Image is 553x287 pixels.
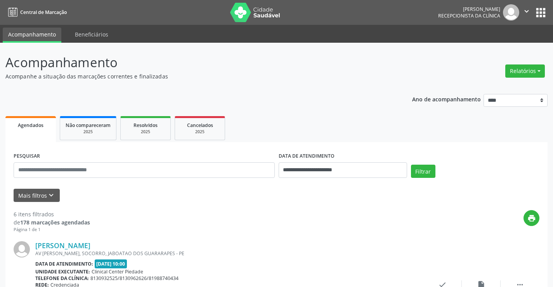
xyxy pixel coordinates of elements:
[5,53,385,72] p: Acompanhamento
[66,122,111,129] span: Não compareceram
[92,268,143,275] span: Clinical Center Piedade
[5,72,385,80] p: Acompanhe a situação das marcações correntes e finalizadas
[126,129,165,135] div: 2025
[14,241,30,257] img: img
[412,94,481,104] p: Ano de acompanhamento
[505,64,545,78] button: Relatórios
[522,7,531,16] i: 
[5,6,67,19] a: Central de Marcação
[438,12,500,19] span: Recepcionista da clínica
[35,275,89,282] b: Telefone da clínica:
[3,28,61,43] a: Acompanhamento
[279,150,335,162] label: DATA DE ATENDIMENTO
[20,9,67,16] span: Central de Marcação
[95,259,127,268] span: [DATE] 10:00
[133,122,158,129] span: Resolvidos
[14,150,40,162] label: PESQUISAR
[187,122,213,129] span: Cancelados
[35,241,90,250] a: [PERSON_NAME]
[69,28,114,41] a: Beneficiários
[411,165,435,178] button: Filtrar
[18,122,43,129] span: Agendados
[66,129,111,135] div: 2025
[519,4,534,21] button: 
[527,214,536,223] i: print
[534,6,548,19] button: apps
[14,189,60,202] button: Mais filtroskeyboard_arrow_down
[90,275,179,282] span: 8130932525/8130962626/81988740434
[438,6,500,12] div: [PERSON_NAME]
[503,4,519,21] img: img
[47,191,55,200] i: keyboard_arrow_down
[14,218,90,226] div: de
[180,129,219,135] div: 2025
[35,250,423,257] div: AV [PERSON_NAME], SOCORRO, JABOATAO DOS GUARARAPES - PE
[20,219,90,226] strong: 178 marcações agendadas
[524,210,539,226] button: print
[35,261,93,267] b: Data de atendimento:
[14,226,90,233] div: Página 1 de 1
[14,210,90,218] div: 6 itens filtrados
[35,268,90,275] b: Unidade executante:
